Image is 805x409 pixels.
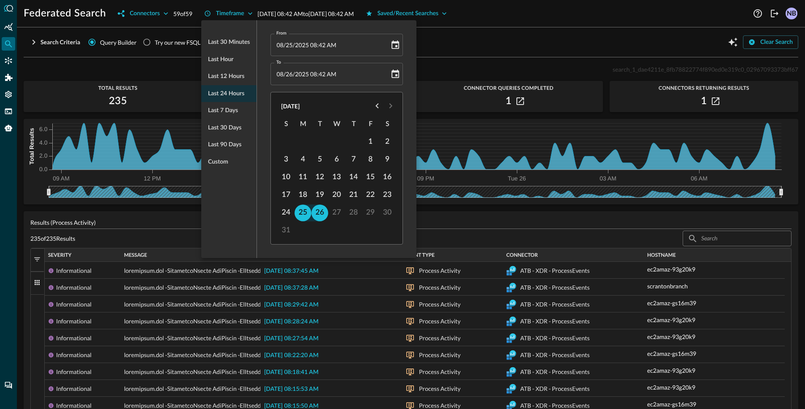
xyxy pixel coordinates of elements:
[295,187,312,204] button: 18
[329,169,346,186] button: 13
[362,169,379,186] button: 15
[281,102,300,110] div: [DATE]
[312,116,327,133] span: Tuesday
[310,70,317,78] span: Hours
[201,119,257,137] div: Last 30 days
[286,41,293,48] span: Day
[379,151,396,168] button: 9
[346,116,361,133] span: Thursday
[312,169,329,186] button: 12
[208,140,241,150] span: Last 90 days
[370,99,384,113] button: Previous month
[278,204,295,221] button: 24
[208,37,250,48] span: Last 30 minutes
[293,70,295,78] span: /
[201,34,257,51] div: Last 30 minutes
[346,187,362,204] button: 21
[295,151,312,168] button: 4
[201,102,257,119] div: Last 7 days
[317,70,319,78] span: :
[278,151,295,168] button: 3
[276,41,284,48] span: Month
[329,187,346,204] button: 20
[327,70,337,78] span: Meridiem
[312,151,329,168] button: 5
[389,67,402,81] button: Choose date, selected date is Aug 26, 2025
[278,116,294,133] span: Sunday
[276,59,281,66] label: To
[317,41,319,48] span: :
[284,70,286,78] span: /
[379,134,396,151] button: 2
[312,204,329,221] button: 26
[319,70,326,78] span: Minutes
[295,169,312,186] button: 11
[208,71,244,82] span: Last 12 hours
[286,70,293,78] span: Day
[329,151,346,168] button: 6
[208,123,241,133] span: Last 30 days
[295,116,311,133] span: Monday
[362,151,379,168] button: 8
[201,136,257,153] div: Last 90 days
[295,204,312,221] button: 25
[208,54,233,65] span: Last hour
[201,153,257,171] div: Custom
[208,105,238,116] span: Last 7 days
[278,187,295,204] button: 17
[278,169,295,186] button: 10
[379,187,396,204] button: 23
[201,51,257,68] div: Last hour
[363,116,378,133] span: Friday
[327,41,337,48] span: Meridiem
[380,116,395,133] span: Saturday
[284,41,286,48] span: /
[276,70,284,78] span: Month
[362,187,379,204] button: 22
[329,116,344,133] span: Wednesday
[346,151,362,168] button: 7
[310,41,317,48] span: Hours
[208,157,228,167] span: Custom
[293,41,295,48] span: /
[295,70,309,78] span: Year
[312,187,329,204] button: 19
[319,41,326,48] span: Minutes
[379,169,396,186] button: 16
[201,68,257,85] div: Last 12 hours
[295,41,309,48] span: Year
[362,134,379,151] button: 1
[389,38,402,52] button: Choose date, selected date is Aug 25, 2025
[276,30,286,37] label: From
[346,169,362,186] button: 14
